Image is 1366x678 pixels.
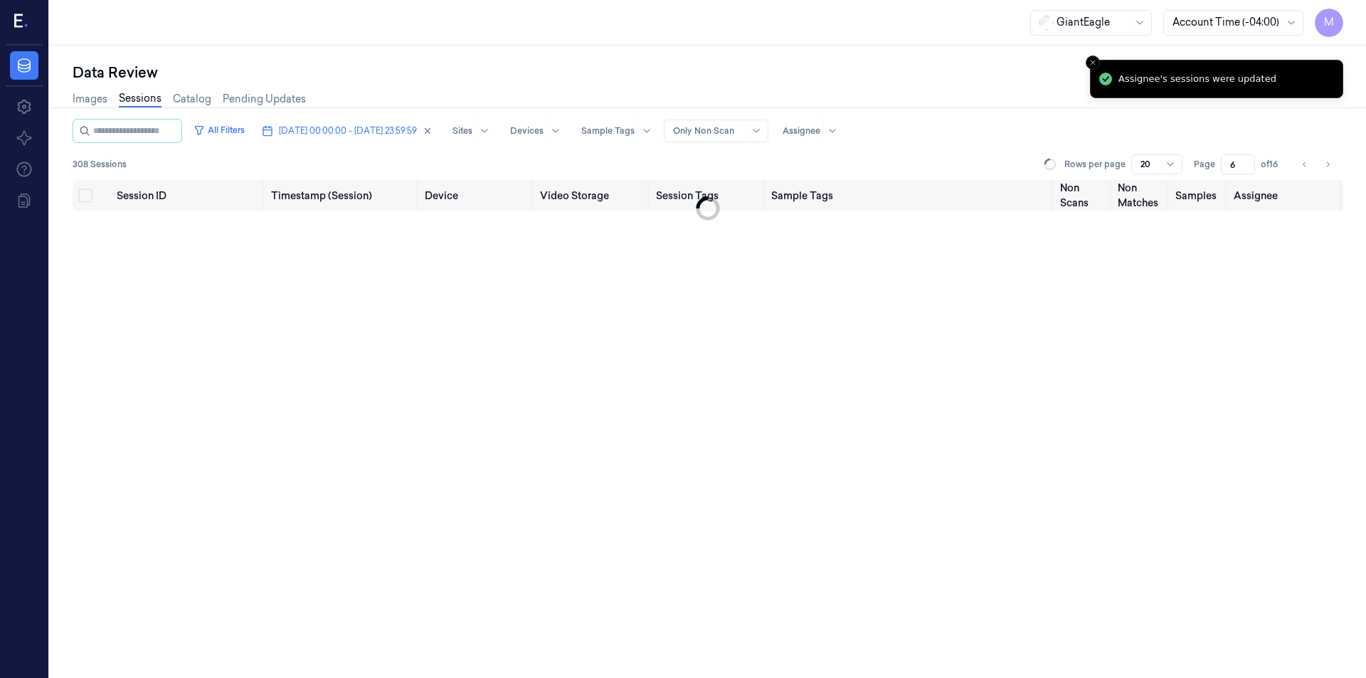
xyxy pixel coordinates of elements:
[1064,158,1126,171] p: Rows per page
[223,92,306,107] a: Pending Updates
[73,63,1343,83] div: Data Review
[1086,55,1100,70] button: Close toast
[1194,158,1215,171] span: Page
[188,119,250,142] button: All Filters
[73,92,107,107] a: Images
[111,180,265,211] th: Session ID
[650,180,766,211] th: Session Tags
[419,180,534,211] th: Device
[265,180,419,211] th: Timestamp (Session)
[119,91,162,107] a: Sessions
[173,92,211,107] a: Catalog
[1318,154,1338,174] button: Go to next page
[1295,154,1338,174] nav: pagination
[1118,72,1276,86] div: Assignee's sessions were updated
[534,180,650,211] th: Video Storage
[766,180,1054,211] th: Sample Tags
[1315,9,1343,37] button: M
[1170,180,1227,211] th: Samples
[1112,180,1170,211] th: Non Matches
[1228,180,1343,211] th: Assignee
[1261,158,1283,171] span: of 16
[73,158,127,171] span: 308 Sessions
[78,189,92,203] button: Select all
[279,125,417,137] span: [DATE] 00:00:00 - [DATE] 23:59:59
[1054,180,1112,211] th: Non Scans
[256,120,438,142] button: [DATE] 00:00:00 - [DATE] 23:59:59
[1295,154,1315,174] button: Go to previous page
